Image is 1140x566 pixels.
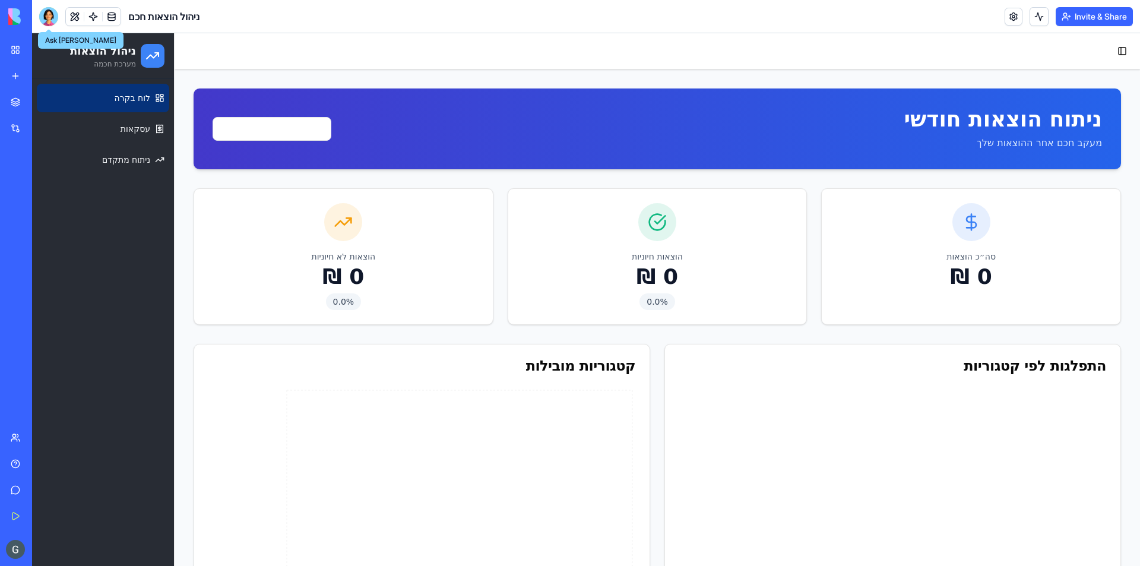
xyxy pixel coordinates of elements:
[70,121,118,132] span: ניתוח מתקדם
[872,74,1070,98] h1: ניתוח הוצאות חודשי
[647,325,1074,340] div: התפלגות לפי קטגוריות
[83,59,118,71] span: לוח בקרה
[128,10,199,24] span: ניהול הוצאות חכם
[607,260,643,277] span: 0.0 %
[5,112,137,141] a: ניתוח מתקדם
[914,232,964,255] p: ‏0 ‏₪
[88,90,118,102] span: עסקאות
[8,8,82,25] img: logo
[600,232,651,255] p: ‏0 ‏₪
[294,260,330,277] span: 0.0 %
[280,217,344,229] p: הוצאות לא חיוניות
[5,81,137,110] a: עסקאות
[600,217,651,229] p: הוצאות חיוניות
[38,10,104,26] h2: ניהול הוצאות
[280,232,344,255] p: ‏0 ‏₪
[38,26,104,36] p: מערכת חכמה
[6,540,25,559] img: ACg8ocJh8S8KHPE7H5A_ovVCZxxrP21whCCW4hlpnAkGUnwonr4SGg=s96-c
[872,103,1070,117] p: מעקב חכם אחר ההוצאות שלך
[1056,7,1133,26] button: Invite & Share
[176,325,603,340] div: קטגוריות מובילות
[5,50,137,79] a: לוח בקרה
[38,32,123,49] div: Ask [PERSON_NAME]
[914,217,964,229] p: סה״כ הוצאות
